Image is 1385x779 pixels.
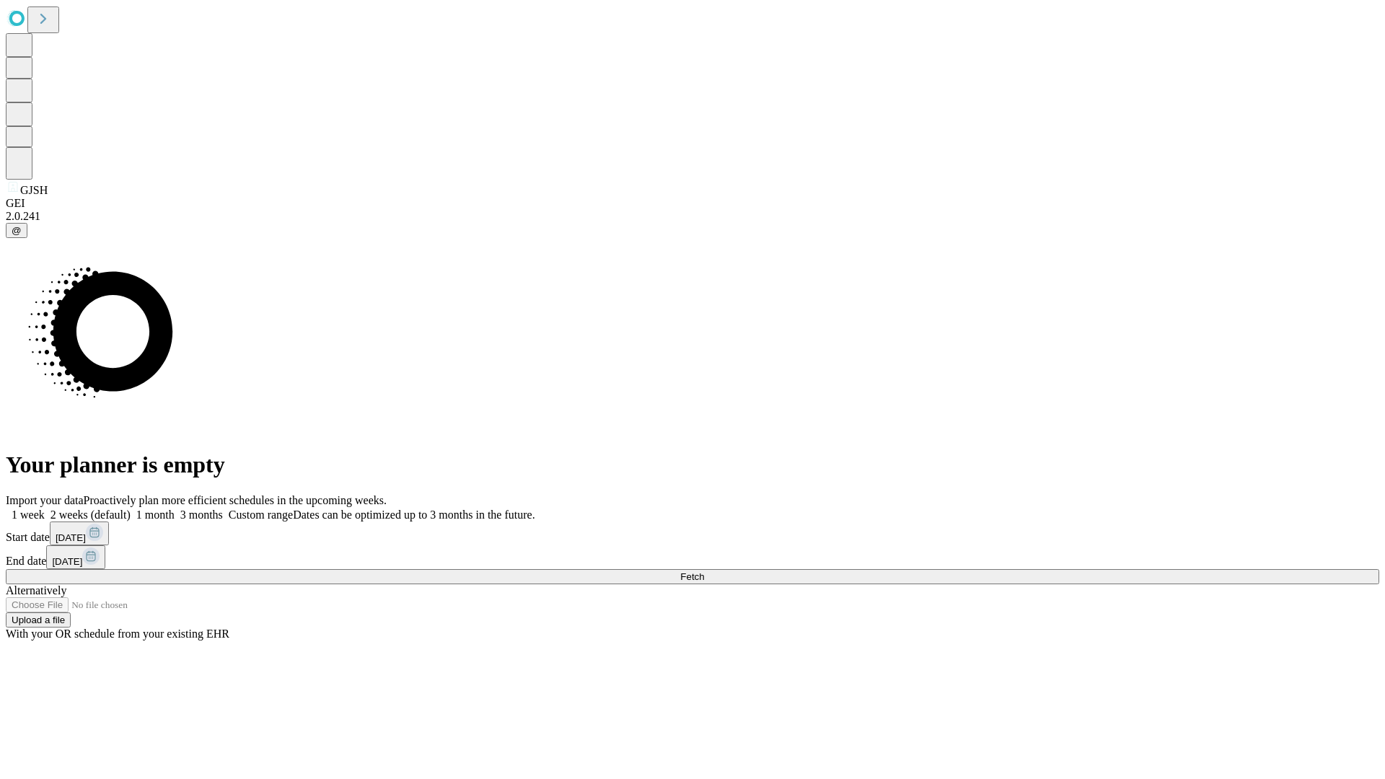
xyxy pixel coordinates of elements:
span: 1 week [12,509,45,521]
span: [DATE] [56,532,86,543]
span: Alternatively [6,584,66,597]
div: Start date [6,521,1379,545]
span: 3 months [180,509,223,521]
span: Dates can be optimized up to 3 months in the future. [293,509,535,521]
h1: Your planner is empty [6,452,1379,478]
span: Custom range [229,509,293,521]
span: Proactively plan more efficient schedules in the upcoming weeks. [84,494,387,506]
span: With your OR schedule from your existing EHR [6,628,229,640]
button: Upload a file [6,612,71,628]
span: Fetch [680,571,704,582]
div: 2.0.241 [6,210,1379,223]
span: 2 weeks (default) [50,509,131,521]
span: [DATE] [52,556,82,567]
span: @ [12,225,22,236]
span: GJSH [20,184,48,196]
button: @ [6,223,27,238]
span: Import your data [6,494,84,506]
div: GEI [6,197,1379,210]
button: [DATE] [50,521,109,545]
div: End date [6,545,1379,569]
button: Fetch [6,569,1379,584]
span: 1 month [136,509,175,521]
button: [DATE] [46,545,105,569]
